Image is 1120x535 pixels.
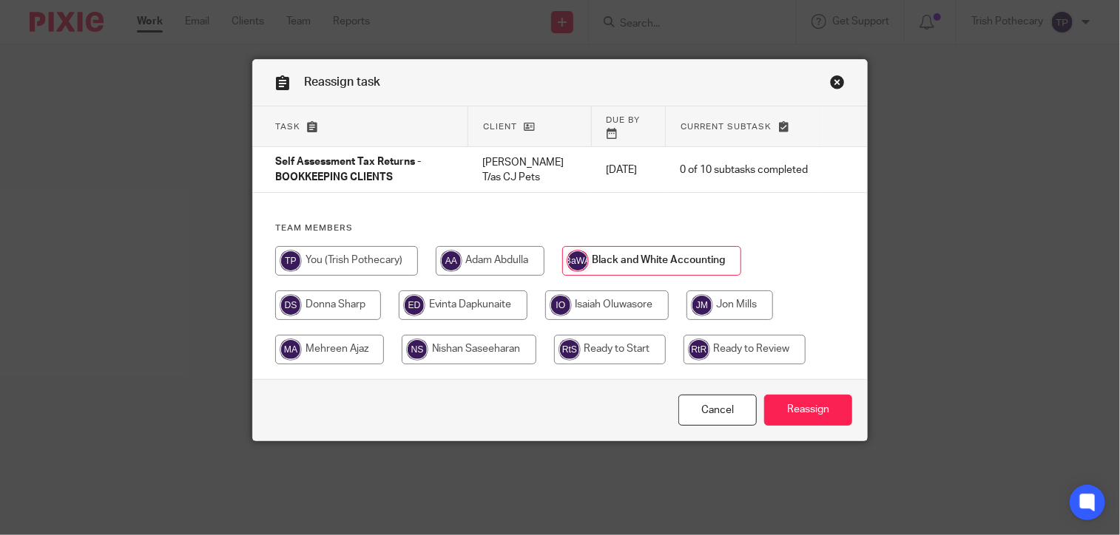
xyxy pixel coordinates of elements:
span: Current subtask [681,123,772,131]
a: Close this dialog window [678,395,757,426]
span: Task [275,123,300,131]
input: Reassign [764,395,852,426]
span: Self Assessment Tax Returns - BOOKKEEPING CLIENTS [275,157,421,183]
a: Close this dialog window [830,75,845,95]
span: Reassign task [304,76,380,88]
span: Due by [607,116,641,124]
p: [DATE] [606,163,650,177]
h4: Team members [275,222,846,234]
p: [PERSON_NAME] T/as CJ Pets [483,155,576,185]
span: Client [483,123,517,131]
td: 0 of 10 subtasks completed [665,147,823,193]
